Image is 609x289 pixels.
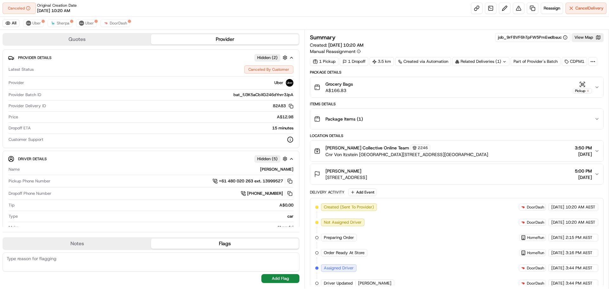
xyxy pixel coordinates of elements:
[310,190,344,195] div: Delivery Activity
[18,156,47,161] span: Driver Details
[566,204,595,210] span: 10:20 AM AEST
[527,205,544,210] span: DoorDash
[101,19,130,27] button: DoorDash
[9,92,41,98] span: Provider Batch ID
[60,92,102,98] span: API Documentation
[103,21,108,26] img: doordash_logo_v2.png
[37,8,70,14] span: [DATE] 10:20 AM
[254,54,289,62] button: Hidden (2)
[310,109,603,129] button: Package Items (1)
[452,57,509,66] div: Related Deliveries (1)
[110,21,127,26] span: DoorDash
[418,145,428,150] span: 2246
[6,6,19,19] img: Nash
[324,280,353,286] span: Driver Updated
[575,168,592,174] span: 5:00 PM
[310,48,356,55] span: Manual Reassignment
[310,57,338,66] div: 1 Pickup
[76,19,97,27] button: Uber
[6,93,11,98] div: 📗
[498,35,567,40] div: job_9rF8VF6hTpFW5PmEwdbsuc
[254,155,289,163] button: Hidden (5)
[22,167,293,172] div: [PERSON_NAME]
[9,191,51,196] span: Dropoff Phone Number
[340,57,368,66] div: 1 Dropoff
[48,19,72,27] button: Sherpa
[3,239,151,249] button: Notes
[325,145,409,151] span: [PERSON_NAME] Collective Online Team
[527,250,544,255] span: HomeRun
[551,220,564,225] span: [DATE]
[573,88,592,94] div: Pickup
[151,239,299,249] button: Flags
[310,133,604,138] div: Location Details
[85,21,94,26] span: Uber
[22,61,104,67] div: Start new chat
[348,188,377,196] button: Add Event
[562,57,587,66] div: CDPM1
[277,114,293,120] span: A$12.98
[63,108,77,112] span: Pylon
[51,89,104,101] a: 💻API Documentation
[18,55,51,60] span: Provider Details
[9,178,50,184] span: Pickup Phone Number
[50,21,56,26] img: sherpa_logo.png
[310,35,336,40] h3: Summary
[324,235,354,240] span: Preparing Order
[310,42,363,48] span: Created:
[9,80,24,86] span: Provider
[575,174,592,181] span: [DATE]
[3,19,19,27] button: All
[325,168,361,174] span: [PERSON_NAME]
[3,34,151,44] button: Quotes
[527,266,544,271] span: DoorDash
[310,77,603,97] button: Grocery BagsA$166.83Pickup
[566,235,593,240] span: 2:15 PM AEST
[8,52,294,63] button: Provider DetailsHidden (2)
[9,167,20,172] span: Name
[274,80,283,86] span: Uber
[9,137,43,142] span: Customer Support
[541,3,563,14] button: Reassign
[6,25,115,36] p: Welcome 👋
[310,48,361,55] button: Manual Reassignment
[247,191,283,196] span: [PHONE_NUMBER]
[566,280,593,286] span: 3:44 PM AEST
[9,103,46,109] span: Provider Delivery ID
[370,57,394,66] div: 3.5 km
[521,205,526,210] img: doordash_logo_v2.png
[551,235,564,240] span: [DATE]
[325,116,363,122] span: Package Items ( 1 )
[9,202,15,208] span: Tip
[23,19,44,27] button: Uber
[544,5,560,11] span: Reassign
[324,265,354,271] span: Assigned Driver
[16,41,114,48] input: Got a question? Start typing here...
[566,3,606,14] button: CancelDelivery
[325,151,488,158] span: Cnr Von Itzstein [GEOGRAPHIC_DATA][STREET_ADDRESS][GEOGRAPHIC_DATA]
[521,281,526,286] img: doordash_logo_v2.png
[551,280,564,286] span: [DATE]
[325,81,353,87] span: Grocery Bags
[527,235,544,240] span: HomeRun
[32,21,41,26] span: Uber
[325,87,353,94] span: A$166.83
[6,61,18,72] img: 1736555255976-a54dd68f-1ca7-489b-9aae-adbdc363a1c4
[213,178,293,185] a: +61 480 020 263 ext. 13999527
[257,156,278,162] span: Hidden ( 5 )
[57,21,69,26] span: Sherpa
[575,151,592,157] span: [DATE]
[551,204,564,210] span: [DATE]
[573,81,592,94] button: Pickup
[572,33,604,42] button: View Map
[286,79,293,87] img: uber-new-logo.jpeg
[310,164,603,184] button: [PERSON_NAME][STREET_ADDRESS]5:00 PM[DATE]
[551,250,564,256] span: [DATE]
[13,92,49,98] span: Knowledge Base
[566,250,593,256] span: 3:16 PM AEST
[257,55,278,61] span: Hidden ( 2 )
[45,107,77,112] a: Powered byPylon
[310,102,604,107] div: Items Details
